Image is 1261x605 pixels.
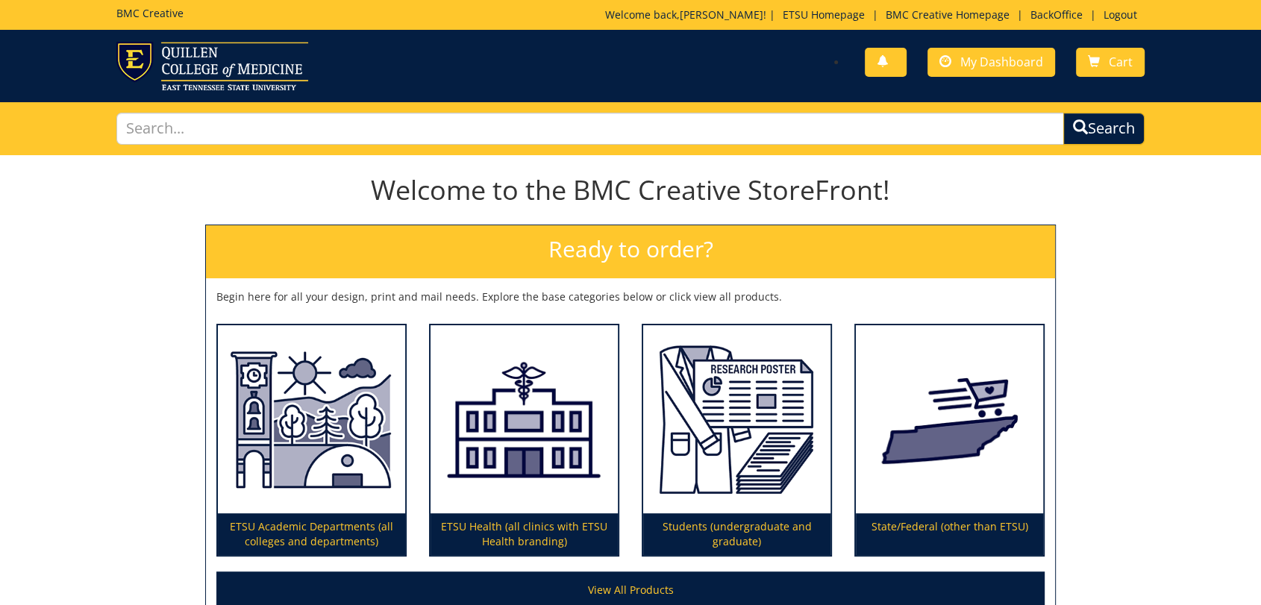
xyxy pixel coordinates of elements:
input: Search... [116,113,1064,145]
img: ETSU Health (all clinics with ETSU Health branding) [431,325,618,513]
p: ETSU Academic Departments (all colleges and departments) [218,513,405,555]
a: Students (undergraduate and graduate) [643,325,830,555]
p: State/Federal (other than ETSU) [856,513,1043,555]
a: [PERSON_NAME] [680,7,763,22]
h2: Ready to order? [206,225,1055,278]
a: BMC Creative Homepage [878,7,1017,22]
a: BackOffice [1023,7,1090,22]
a: State/Federal (other than ETSU) [856,325,1043,555]
span: Cart [1109,54,1133,70]
button: Search [1063,113,1145,145]
img: Students (undergraduate and graduate) [643,325,830,513]
a: ETSU Academic Departments (all colleges and departments) [218,325,405,555]
p: Students (undergraduate and graduate) [643,513,830,555]
span: My Dashboard [960,54,1043,70]
a: Cart [1076,48,1145,77]
h5: BMC Creative [116,7,184,19]
p: ETSU Health (all clinics with ETSU Health branding) [431,513,618,555]
a: My Dashboard [927,48,1055,77]
p: Welcome back, ! | | | | [605,7,1145,22]
p: Begin here for all your design, print and mail needs. Explore the base categories below or click ... [216,289,1045,304]
h1: Welcome to the BMC Creative StoreFront! [205,175,1056,205]
img: ETSU Academic Departments (all colleges and departments) [218,325,405,513]
a: Logout [1096,7,1145,22]
a: ETSU Health (all clinics with ETSU Health branding) [431,325,618,555]
img: State/Federal (other than ETSU) [856,325,1043,513]
img: ETSU logo [116,42,308,90]
a: ETSU Homepage [775,7,872,22]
